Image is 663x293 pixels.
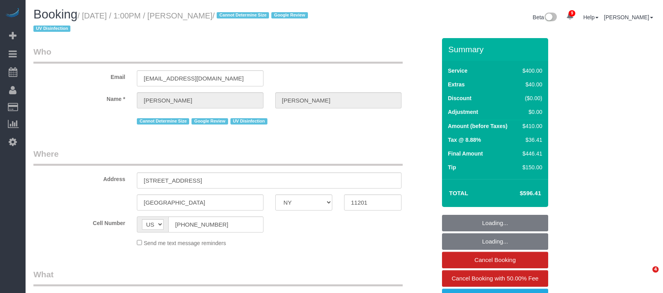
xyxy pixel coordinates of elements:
[452,275,539,282] span: Cancel Booking with 50.00% Fee
[604,14,653,20] a: [PERSON_NAME]
[448,163,456,171] label: Tip
[5,8,20,19] img: Automaid Logo
[448,81,465,88] label: Extras
[636,266,655,285] iframe: Intercom live chat
[652,266,659,273] span: 4
[230,118,267,125] span: UV Disinfection
[28,92,131,103] label: Name *
[275,92,401,108] input: Last Name
[448,45,544,54] h3: Summary
[33,46,403,64] legend: Who
[448,67,468,75] label: Service
[519,163,542,171] div: $150.00
[519,81,542,88] div: $40.00
[569,10,575,16] span: 9
[519,136,542,144] div: $36.41
[137,92,263,108] input: First Name
[448,136,481,144] label: Tax @ 8.88%
[28,216,131,227] label: Cell Number
[448,122,507,130] label: Amount (before Taxes)
[28,172,131,183] label: Address
[33,269,403,286] legend: What
[519,108,542,116] div: $0.00
[449,190,468,196] strong: Total
[33,11,310,33] small: / [DATE] / 1:00PM / [PERSON_NAME]
[137,118,189,125] span: Cannot Determine Size
[519,94,542,102] div: ($0.00)
[33,26,70,32] span: UV Disinfection
[442,252,548,268] a: Cancel Booking
[137,70,263,86] input: Email
[217,12,269,18] span: Cannot Determine Size
[28,70,131,81] label: Email
[442,270,548,287] a: Cancel Booking with 50.00% Fee
[448,94,471,102] label: Discount
[33,7,77,21] span: Booking
[448,150,483,157] label: Final Amount
[544,13,557,23] img: New interface
[168,216,263,233] input: Cell Number
[448,108,478,116] label: Adjustment
[583,14,599,20] a: Help
[344,194,401,211] input: Zip Code
[271,12,308,18] span: Google Review
[33,148,403,166] legend: Where
[562,8,578,25] a: 9
[137,194,263,211] input: City
[519,122,542,130] div: $410.00
[192,118,228,125] span: Google Review
[519,67,542,75] div: $400.00
[533,14,557,20] a: Beta
[519,150,542,157] div: $446.41
[144,240,226,246] span: Send me text message reminders
[496,190,541,197] h4: $596.41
